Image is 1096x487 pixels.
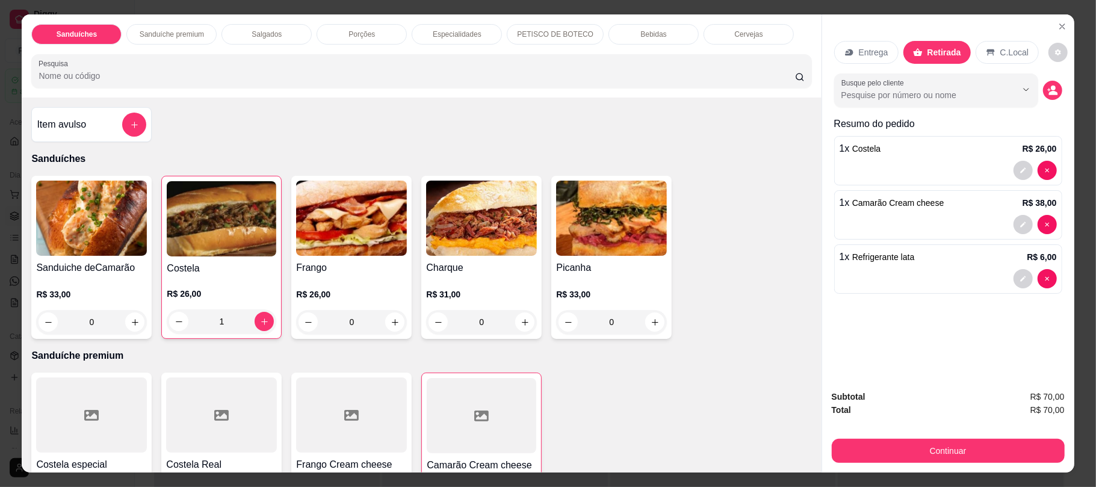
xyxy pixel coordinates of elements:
[426,261,537,275] h4: Charque
[1030,403,1065,417] span: R$ 70,00
[1000,46,1029,58] p: C.Local
[296,261,407,275] h4: Frango
[556,261,667,275] h4: Picanha
[36,288,147,300] p: R$ 33,00
[834,117,1062,131] p: Resumo do pedido
[1017,80,1036,99] button: Show suggestions
[167,261,276,276] h4: Costela
[832,392,865,402] strong: Subtotal
[852,144,881,154] span: Costela
[36,181,147,256] img: product-image
[296,181,407,256] img: product-image
[37,117,86,132] h4: Item avulso
[348,29,375,39] p: Porções
[1038,269,1057,288] button: decrease-product-quantity
[1030,390,1065,403] span: R$ 70,00
[1053,17,1072,36] button: Close
[1038,161,1057,180] button: decrease-product-quantity
[840,196,944,210] p: 1 x
[734,29,763,39] p: Cervejas
[517,29,593,39] p: PETISCO DE BOTECO
[1014,161,1033,180] button: decrease-product-quantity
[39,70,794,82] input: Pesquisa
[1023,197,1057,209] p: R$ 38,00
[640,29,666,39] p: Bebidas
[852,198,944,208] span: Camarão Cream cheese
[167,288,276,300] p: R$ 26,00
[556,288,667,300] p: R$ 33,00
[122,113,146,137] button: add-separate-item
[427,458,536,473] h4: Camarão Cream cheese
[852,252,915,262] span: Refrigerante lata
[1014,269,1033,288] button: decrease-product-quantity
[31,349,811,363] p: Sanduíche premium
[166,458,277,472] h4: Costela Real
[832,405,851,415] strong: Total
[296,458,407,472] h4: Frango Cream cheese
[36,458,147,472] h4: Costela especial
[840,141,881,156] p: 1 x
[31,152,811,166] p: Sanduíches
[832,439,1065,463] button: Continuar
[1014,215,1033,234] button: decrease-product-quantity
[433,29,481,39] p: Especialidades
[840,250,915,264] p: 1 x
[841,89,997,101] input: Busque pelo cliente
[1048,43,1068,62] button: decrease-product-quantity
[296,288,407,300] p: R$ 26,00
[927,46,961,58] p: Retirada
[36,261,147,275] h4: Sanduiche deCamarão
[556,181,667,256] img: product-image
[1023,143,1057,155] p: R$ 26,00
[167,181,276,256] img: product-image
[1038,215,1057,234] button: decrease-product-quantity
[57,29,97,39] p: Sanduíches
[1043,81,1062,100] button: decrease-product-quantity
[426,181,537,256] img: product-image
[859,46,888,58] p: Entrega
[1027,251,1057,263] p: R$ 6,00
[426,288,537,300] p: R$ 31,00
[140,29,204,39] p: Sanduíche premium
[39,58,72,69] label: Pesquisa
[841,78,908,88] label: Busque pelo cliente
[252,29,282,39] p: Salgados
